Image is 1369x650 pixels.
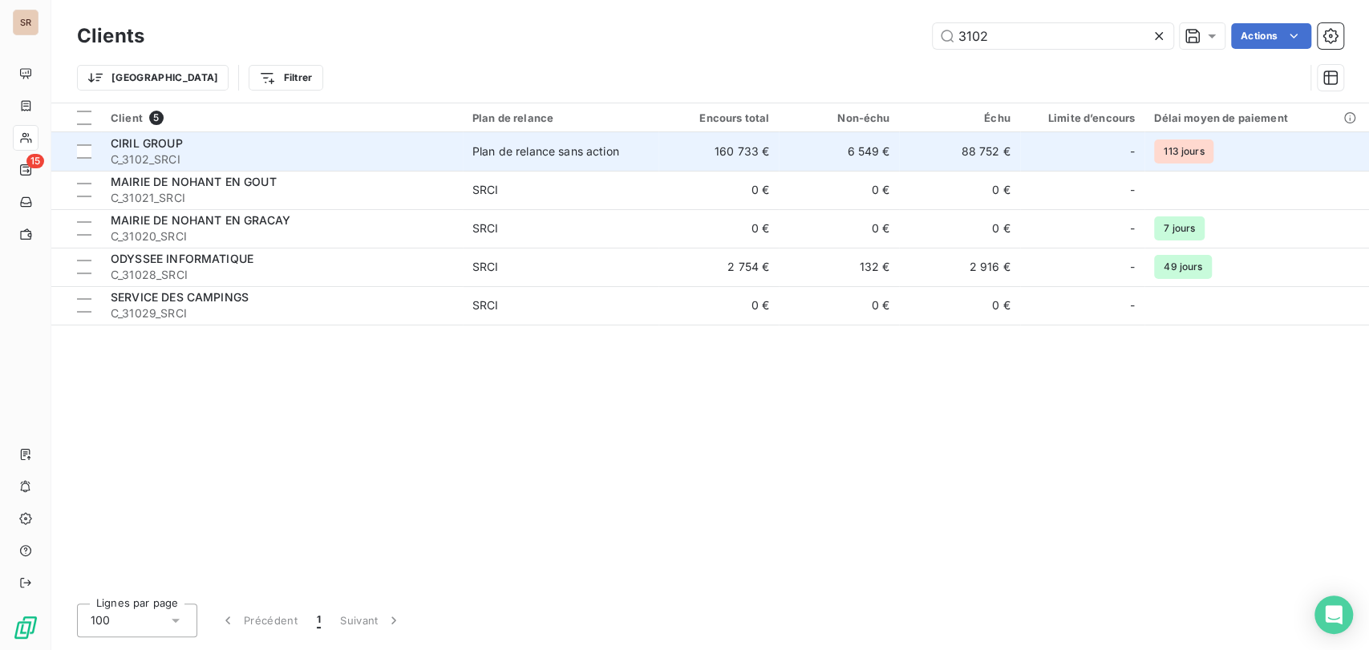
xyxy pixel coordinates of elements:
[77,65,229,91] button: [GEOGRAPHIC_DATA]
[1130,182,1135,198] span: -
[26,154,44,168] span: 15
[779,286,899,325] td: 0 €
[111,190,453,206] span: C_31021_SRCI
[658,171,779,209] td: 0 €
[658,248,779,286] td: 2 754 €
[788,111,889,124] div: Non-échu
[1130,143,1135,159] span: -
[779,132,899,171] td: 6 549 €
[111,175,277,188] span: MAIRIE DE NOHANT EN GOUT
[899,171,1019,209] td: 0 €
[472,111,649,124] div: Plan de relance
[111,136,183,150] span: CIRIL GROUP
[472,220,499,236] div: SRCI
[668,111,769,124] div: Encours total
[933,23,1173,49] input: Rechercher
[779,209,899,248] td: 0 €
[472,182,499,198] div: SRCI
[111,290,249,304] span: SERVICE DES CAMPINGS
[13,615,38,640] img: Logo LeanPay
[1231,23,1311,49] button: Actions
[899,286,1019,325] td: 0 €
[149,111,164,125] span: 5
[1130,259,1135,275] span: -
[899,209,1019,248] td: 0 €
[111,151,453,168] span: C_3102_SRCI
[77,22,144,50] h3: Clients
[472,259,499,275] div: SRCI
[1154,139,1213,164] span: 113 jours
[111,252,253,265] span: ODYSSEE INFORMATIQUE
[658,209,779,248] td: 0 €
[111,305,453,321] span: C_31029_SRCI
[1030,111,1135,124] div: Limite d’encours
[1130,220,1135,236] span: -
[111,111,143,124] span: Client
[91,612,110,628] span: 100
[1130,297,1135,313] span: -
[317,612,321,628] span: 1
[13,10,38,35] div: SR
[249,65,322,91] button: Filtrer
[658,286,779,325] td: 0 €
[111,213,290,227] span: MAIRIE DE NOHANT EN GRACAY
[472,297,499,313] div: SRCI
[330,604,411,637] button: Suivant
[909,111,1010,124] div: Échu
[899,132,1019,171] td: 88 752 €
[111,228,453,244] span: C_31020_SRCI
[210,604,307,637] button: Précédent
[899,248,1019,286] td: 2 916 €
[779,171,899,209] td: 0 €
[307,604,330,637] button: 1
[779,248,899,286] td: 132 €
[1154,111,1359,124] div: Délai moyen de paiement
[472,143,619,159] div: Plan de relance sans action
[658,132,779,171] td: 160 733 €
[1154,255,1212,279] span: 49 jours
[111,267,453,283] span: C_31028_SRCI
[1314,595,1353,634] div: Open Intercom Messenger
[1154,216,1205,240] span: 7 jours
